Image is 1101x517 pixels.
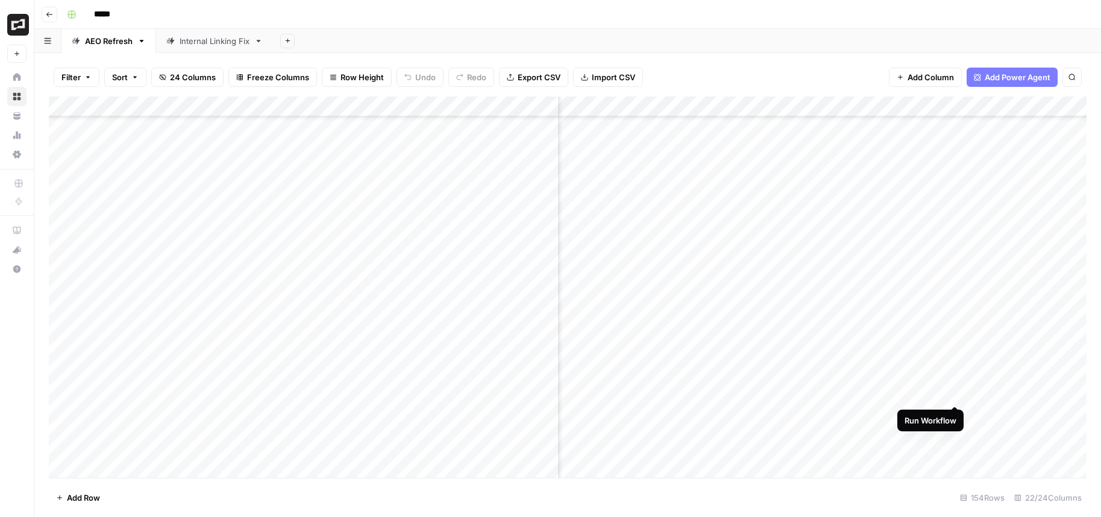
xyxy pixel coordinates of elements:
[8,241,26,259] div: What's new?
[151,68,224,87] button: 24 Columns
[573,68,643,87] button: Import CSV
[85,35,133,47] div: AEO Refresh
[61,29,156,53] a: AEO Refresh
[61,71,81,83] span: Filter
[340,71,384,83] span: Row Height
[247,71,309,83] span: Freeze Columns
[7,14,29,36] img: Brex Logo
[518,71,560,83] span: Export CSV
[415,71,436,83] span: Undo
[112,71,128,83] span: Sort
[180,35,249,47] div: Internal Linking Fix
[7,106,27,125] a: Your Data
[467,71,486,83] span: Redo
[170,71,216,83] span: 24 Columns
[7,259,27,279] button: Help + Support
[7,221,27,240] a: AirOps Academy
[7,10,27,40] button: Workspace: Brex
[7,145,27,164] a: Settings
[67,492,100,504] span: Add Row
[397,68,444,87] button: Undo
[156,29,273,53] a: Internal Linking Fix
[228,68,317,87] button: Freeze Columns
[889,68,962,87] button: Add Column
[104,68,146,87] button: Sort
[7,68,27,87] a: Home
[322,68,392,87] button: Row Height
[7,87,27,106] a: Browse
[967,68,1058,87] button: Add Power Agent
[908,71,954,83] span: Add Column
[7,125,27,145] a: Usage
[955,488,1009,507] div: 154 Rows
[985,71,1050,83] span: Add Power Agent
[49,488,107,507] button: Add Row
[54,68,99,87] button: Filter
[905,414,956,427] div: Run Workflow
[448,68,494,87] button: Redo
[7,240,27,259] button: What's new?
[499,68,568,87] button: Export CSV
[1009,488,1087,507] div: 22/24 Columns
[592,71,635,83] span: Import CSV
